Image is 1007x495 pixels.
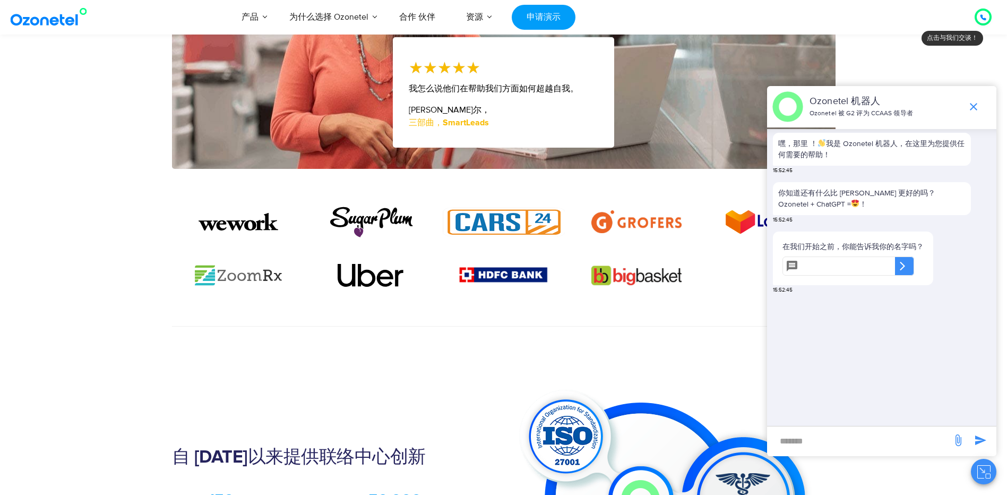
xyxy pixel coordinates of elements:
p: 在我们开始之前，你能告诉我你的名字吗？ [782,241,924,252]
p: Ozonetel 被 G2 评为 CCAAS 领导者 [810,109,962,118]
p: 嘿，那里 ！ 我是 Ozonetel 机器人，在这里为您提供任何需要的帮助！ [778,138,966,160]
a: 申请演示 [512,5,575,30]
button: 近距离聊天 [971,459,996,484]
i: ★ [409,56,423,80]
span: 我怎么说他们在帮助我们方面如何超越自我。 [409,83,579,94]
p: Ozonetel 机器人 [810,95,962,109]
span: 发送消息 [948,430,969,451]
span: [PERSON_NAME]尔， [409,105,490,115]
p: 你知道还有什么比 [PERSON_NAME] 更好的吗？Ozonetel + ChatGPT = ！ [778,187,966,210]
span: 15:52:45 [773,286,793,294]
h2: 自 [DATE]以来提供联络中心创新 [172,447,451,468]
span: 结束聊天或最小化 [963,96,984,117]
i: ★ [437,56,452,80]
img: 👋 [818,139,825,147]
i: ★ [423,56,437,80]
strong: 三部曲，SmartLeads [409,118,489,127]
div: 5/5 [409,56,480,80]
i: ★ [452,56,466,80]
div: 新消息输入 [772,432,946,451]
span: 发送消息 [970,430,991,451]
img: 😍 [851,200,859,207]
span: 15:52:45 [773,216,793,224]
i: ★ [466,56,480,80]
span: 15:52:45 [773,167,793,175]
img: 页眉 [772,91,803,122]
